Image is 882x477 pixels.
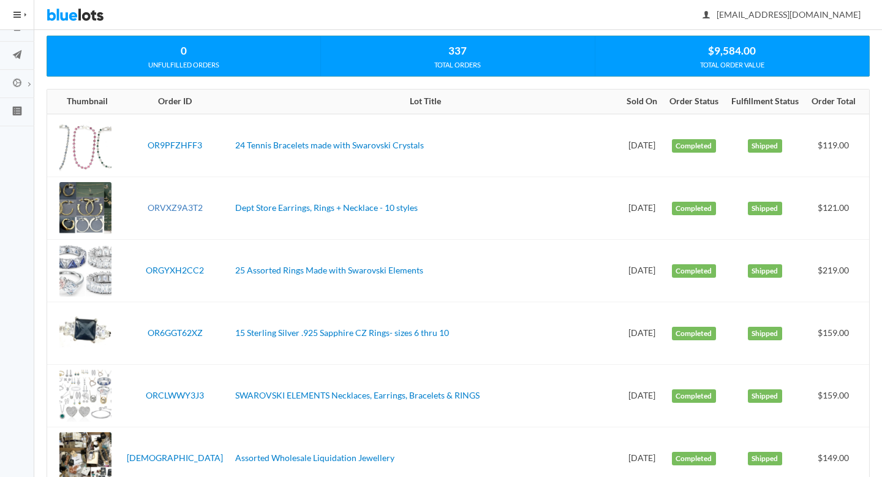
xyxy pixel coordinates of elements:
[620,177,663,240] td: [DATE]
[146,390,204,400] a: ORCLWWY3J3
[748,452,782,465] label: Shipped
[700,10,712,21] ion-icon: person
[672,202,716,215] label: Completed
[235,202,418,213] a: Dept Store Earrings, Rings + Necklace - 10 styles
[805,90,869,114] th: Order Total
[620,302,663,365] td: [DATE]
[748,202,782,215] label: Shipped
[47,90,119,114] th: Thumbnail
[321,59,594,71] div: TOTAL ORDERS
[708,44,756,57] strong: $9,584.00
[748,139,782,153] label: Shipped
[672,139,716,153] label: Completed
[672,264,716,278] label: Completed
[663,90,724,114] th: Order Status
[748,264,782,278] label: Shipped
[672,452,716,465] label: Completed
[148,327,203,338] a: OR6GGT62XZ
[748,389,782,403] label: Shipped
[181,44,187,57] strong: 0
[448,44,467,57] strong: 337
[235,390,480,400] a: SWAROVSKI ELEMENTS Necklaces, Earrings, Bracelets & RINGS
[235,327,449,338] a: 15 Sterling Silver .925 Sapphire CZ Rings- sizes 6 thru 10
[672,389,716,403] label: Completed
[805,177,869,240] td: $121.00
[620,90,663,114] th: Sold On
[620,114,663,177] td: [DATE]
[672,327,716,340] label: Completed
[805,114,869,177] td: $119.00
[805,302,869,365] td: $159.00
[805,365,869,427] td: $159.00
[235,265,423,275] a: 25 Assorted Rings Made with Swarovski Elements
[703,9,861,20] span: [EMAIL_ADDRESS][DOMAIN_NAME]
[748,327,782,340] label: Shipped
[148,202,203,213] a: ORVXZ9A3T2
[235,140,424,150] a: 24 Tennis Bracelets made with Swarovski Crystals
[47,59,320,71] div: UNFULFILLED ORDERS
[230,90,621,114] th: Lot Title
[148,140,202,150] a: OR9PFZHFF3
[127,452,223,463] a: [DEMOGRAPHIC_DATA]
[620,365,663,427] td: [DATE]
[146,265,204,275] a: ORGYXH2CC2
[620,240,663,302] td: [DATE]
[725,90,805,114] th: Fulfillment Status
[595,59,869,71] div: TOTAL ORDER VALUE
[119,90,230,114] th: Order ID
[235,452,394,463] a: Assorted Wholesale Liquidation Jewellery
[805,240,869,302] td: $219.00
